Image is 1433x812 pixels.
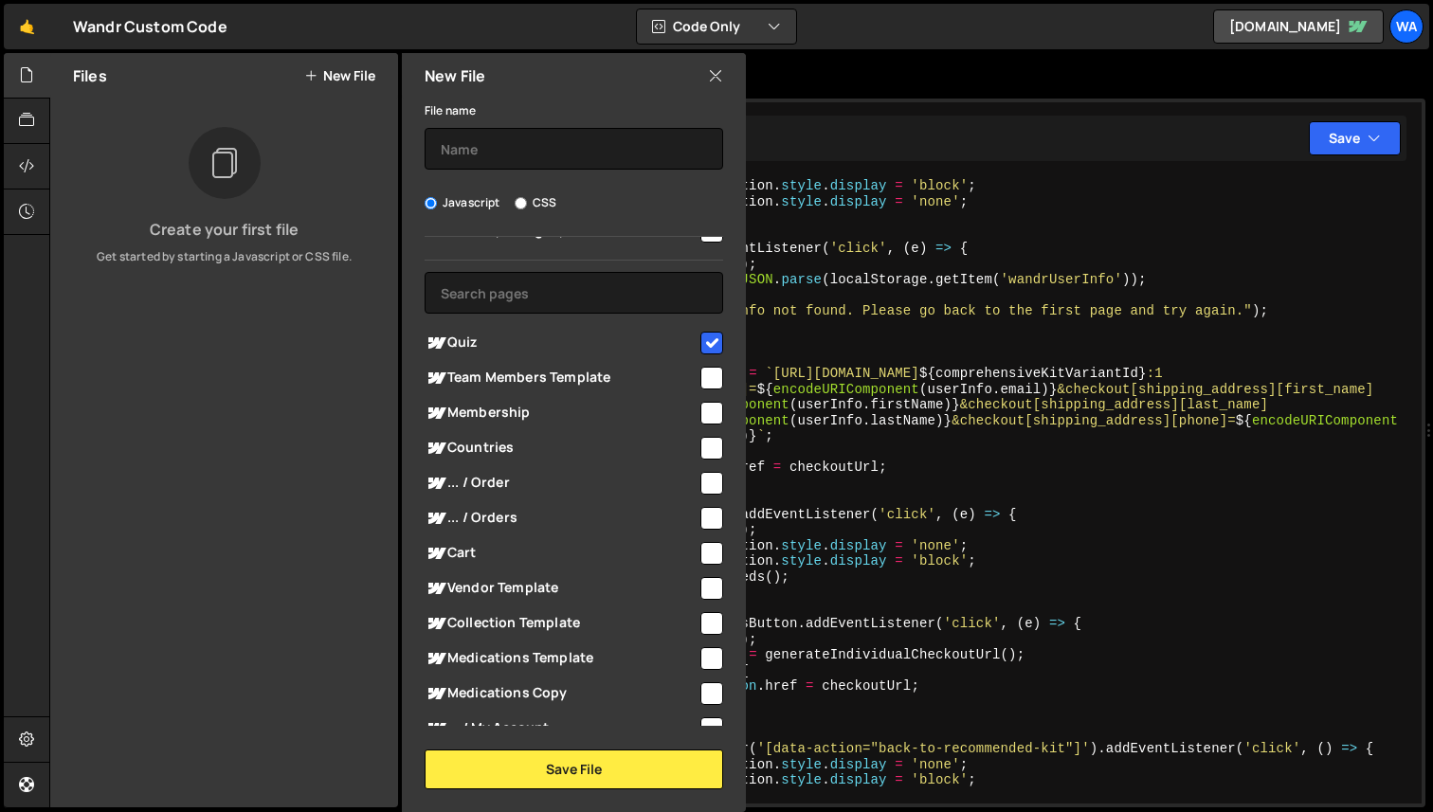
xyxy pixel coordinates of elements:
[425,749,723,789] button: Save File
[4,4,50,49] a: 🤙
[515,197,527,209] input: CSS
[425,437,698,460] span: Countries
[425,367,698,389] span: Team Members Template
[425,272,723,314] input: Search pages
[425,332,698,354] span: Quiz
[73,15,227,38] div: Wandr Custom Code
[304,68,375,83] button: New File
[425,197,437,209] input: Javascript
[425,472,698,495] span: ... / Order
[425,577,698,600] span: Vendor Template
[65,248,383,265] p: Get started by starting a Javascript or CSS file.
[65,222,383,237] h3: Create your first file
[425,717,698,740] span: ... / My Account
[1309,121,1401,155] button: Save
[425,647,698,670] span: Medications Template
[1213,9,1384,44] a: [DOMAIN_NAME]
[425,193,500,212] label: Javascript
[515,193,556,212] label: CSS
[425,402,698,424] span: Membership
[425,542,698,565] span: Cart
[425,507,698,530] span: ... / Orders
[425,101,476,120] label: File name
[425,682,698,705] span: Medications Copy
[73,65,107,86] h2: Files
[425,65,485,86] h2: New File
[425,612,698,635] span: Collection Template
[637,9,796,44] button: Code Only
[1389,9,1424,44] a: Wa
[425,128,723,170] input: Name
